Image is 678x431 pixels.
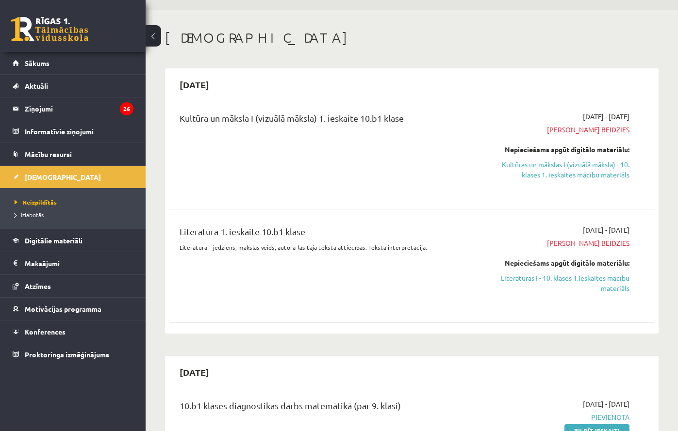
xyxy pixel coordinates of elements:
div: Nepieciešams apgūt digitālo materiālu: [489,144,629,155]
h2: [DATE] [170,361,219,383]
span: Digitālie materiāli [25,236,83,245]
span: Mācību resursi [25,150,72,159]
span: Sākums [25,59,50,67]
div: 10.b1 klases diagnostikas darbs matemātikā (par 9. klasi) [180,399,475,417]
a: Neizpildītās [15,198,136,207]
span: [PERSON_NAME] beidzies [489,238,629,248]
span: [DEMOGRAPHIC_DATA] [25,173,101,181]
span: Proktoringa izmēģinājums [25,350,109,359]
span: Izlabotās [15,211,44,219]
a: Digitālie materiāli [13,229,133,252]
a: Konferences [13,320,133,343]
legend: Maksājumi [25,252,133,274]
p: Literatūra – jēdziens, mākslas veids, autora-lasītāja teksta attiecības. Teksta interpretācija. [180,243,475,252]
a: Ziņojumi26 [13,97,133,120]
a: Mācību resursi [13,143,133,165]
a: Proktoringa izmēģinājums [13,343,133,366]
div: Literatūra 1. ieskaite 10.b1 klase [180,225,475,243]
div: Nepieciešams apgūt digitālo materiālu: [489,258,629,268]
div: Kultūra un māksla I (vizuālā māksla) 1. ieskaite 10.b1 klase [180,112,475,129]
a: Aktuāli [13,75,133,97]
a: Sākums [13,52,133,74]
h2: [DATE] [170,73,219,96]
a: Informatīvie ziņojumi [13,120,133,143]
a: Atzīmes [13,275,133,297]
span: [PERSON_NAME] beidzies [489,125,629,135]
a: Motivācijas programma [13,298,133,320]
span: Neizpildītās [15,198,57,206]
a: Rīgas 1. Tālmācības vidusskola [11,17,88,41]
span: Aktuāli [25,81,48,90]
span: Atzīmes [25,282,51,290]
span: Pievienota [489,412,629,422]
i: 26 [120,102,133,115]
a: [DEMOGRAPHIC_DATA] [13,166,133,188]
a: Maksājumi [13,252,133,274]
a: Kultūras un mākslas I (vizuālā māksla) - 10. klases 1. ieskaites mācību materiāls [489,160,629,180]
legend: Informatīvie ziņojumi [25,120,133,143]
h1: [DEMOGRAPHIC_DATA] [165,30,659,46]
span: [DATE] - [DATE] [583,399,629,409]
span: Motivācijas programma [25,304,101,313]
a: Izlabotās [15,210,136,219]
a: Literatūras I - 10. klases 1.ieskaites mācību materiāls [489,273,629,293]
span: Konferences [25,327,66,336]
span: [DATE] - [DATE] [583,225,629,235]
span: [DATE] - [DATE] [583,112,629,122]
legend: Ziņojumi [25,97,133,120]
